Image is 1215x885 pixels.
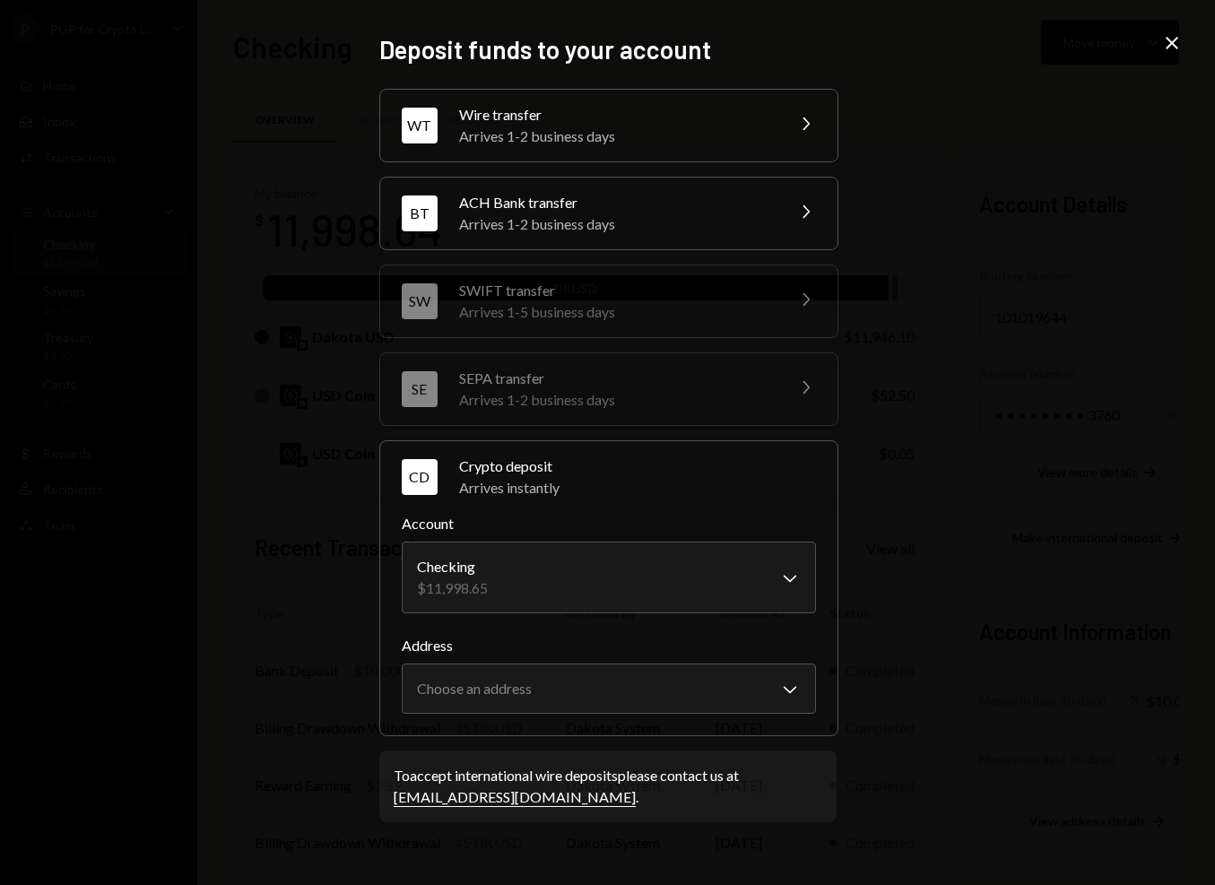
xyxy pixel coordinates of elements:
[459,389,773,411] div: Arrives 1-2 business days
[402,513,816,534] label: Account
[459,456,816,477] div: Crypto deposit
[402,635,816,656] label: Address
[402,664,816,714] button: Address
[402,459,438,495] div: CD
[402,195,438,231] div: BT
[402,108,438,143] div: WT
[402,283,438,319] div: SW
[380,353,837,425] button: SESEPA transferArrives 1-2 business days
[380,441,837,513] button: CDCrypto depositArrives instantly
[459,280,773,301] div: SWIFT transfer
[459,126,773,147] div: Arrives 1-2 business days
[380,265,837,337] button: SWSWIFT transferArrives 1-5 business days
[380,90,837,161] button: WTWire transferArrives 1-2 business days
[402,371,438,407] div: SE
[380,178,837,249] button: BTACH Bank transferArrives 1-2 business days
[402,513,816,714] div: CDCrypto depositArrives instantly
[459,213,773,235] div: Arrives 1-2 business days
[379,32,837,67] h2: Deposit funds to your account
[394,788,636,807] a: [EMAIL_ADDRESS][DOMAIN_NAME]
[459,477,816,499] div: Arrives instantly
[459,104,773,126] div: Wire transfer
[394,765,822,808] div: To accept international wire deposits please contact us at .
[459,301,773,323] div: Arrives 1-5 business days
[459,368,773,389] div: SEPA transfer
[459,192,773,213] div: ACH Bank transfer
[402,542,816,613] button: Account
